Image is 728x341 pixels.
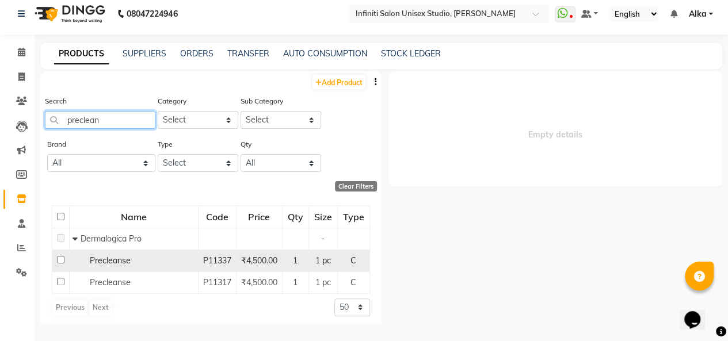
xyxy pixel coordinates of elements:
[241,277,277,288] span: ₹4,500.00
[227,48,269,59] a: TRANSFER
[310,206,337,227] div: Size
[73,233,81,244] span: Collapse Row
[381,48,441,59] a: STOCK LEDGER
[321,233,325,244] span: -
[688,8,706,20] span: Alka
[293,255,298,266] span: 1
[70,206,197,227] div: Name
[315,255,331,266] span: 1 pc
[241,255,277,266] span: ₹4,500.00
[350,255,356,266] span: C
[283,206,308,227] div: Qty
[315,277,331,288] span: 1 pc
[203,255,231,266] span: P11337
[123,48,166,59] a: SUPPLIERS
[350,277,356,288] span: C
[199,206,235,227] div: Code
[283,48,367,59] a: AUTO CONSUMPTION
[47,139,66,150] label: Brand
[293,277,298,288] span: 1
[158,139,173,150] label: Type
[237,206,281,227] div: Price
[45,111,155,129] input: Search by product name or code
[158,96,186,106] label: Category
[388,71,723,186] span: Empty details
[45,96,67,106] label: Search
[54,44,109,64] a: PRODUCTS
[90,255,131,266] span: Precleanse
[338,206,369,227] div: Type
[180,48,214,59] a: ORDERS
[680,295,716,329] iframe: chat widget
[312,75,365,89] a: Add Product
[81,233,142,244] span: Dermalogica Pro
[203,277,231,288] span: P11317
[335,181,377,191] div: Clear Filters
[90,277,131,288] span: Precleanse
[241,96,283,106] label: Sub Category
[241,139,251,150] label: Qty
